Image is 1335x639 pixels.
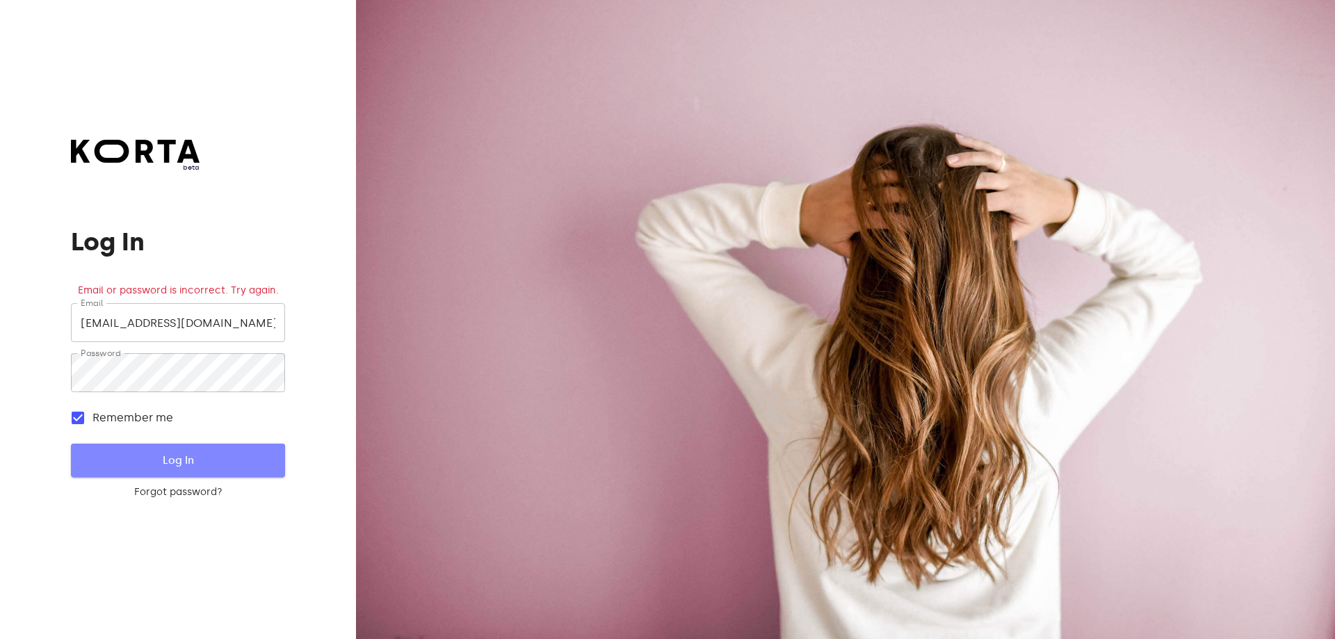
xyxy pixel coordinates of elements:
[71,284,284,298] div: Email or password is incorrect. Try again.
[71,140,200,172] a: beta
[71,444,284,477] button: Log In
[71,228,284,256] h1: Log In
[71,163,200,172] span: beta
[71,140,200,163] img: Korta
[93,451,262,469] span: Log In
[71,485,284,499] a: Forgot password?
[92,410,173,426] span: Remember me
